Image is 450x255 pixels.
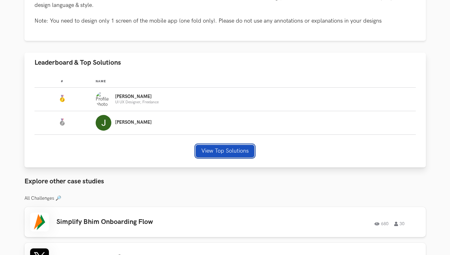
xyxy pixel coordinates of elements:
[394,222,405,226] span: 30
[24,177,426,186] h3: Explore other case studies
[115,94,159,99] p: [PERSON_NAME]
[34,58,121,67] span: Leaderboard & Top Solutions
[56,218,235,226] h3: Simplify Bhim Onboarding Flow
[24,53,426,73] button: Leaderboard & Top Solutions
[24,207,426,237] a: Simplify Bhim Onboarding Flow68030
[58,95,66,102] img: Gold Medal
[34,74,416,135] table: Leaderboard
[96,115,111,131] img: Profile photo
[24,196,426,201] h3: All Challenges 🔎
[58,118,66,126] img: Silver Medal
[24,73,426,167] div: Leaderboard & Top Solutions
[96,79,106,83] span: Name
[61,79,63,83] span: #
[196,145,254,157] button: View Top Solutions
[115,100,159,104] p: UI UX Designer, Freelance
[96,91,111,107] img: Profile photo
[115,120,152,125] p: [PERSON_NAME]
[374,222,389,226] span: 680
